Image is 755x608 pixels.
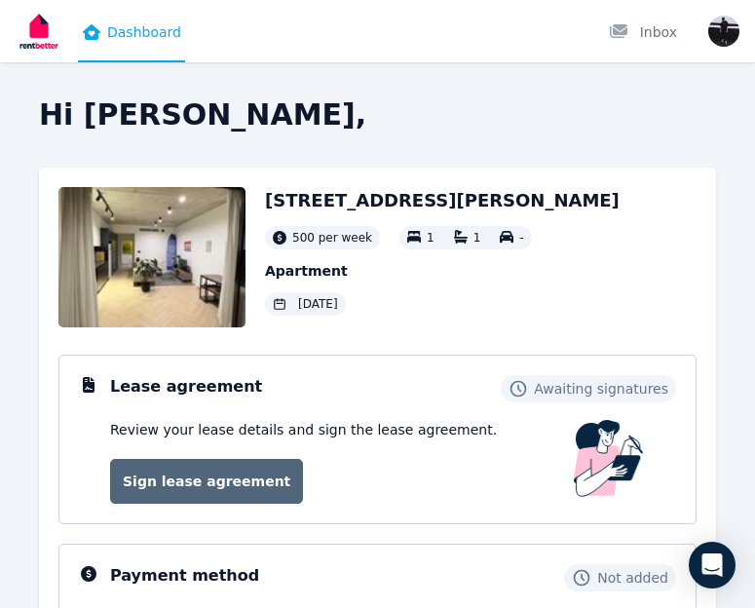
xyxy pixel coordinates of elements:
img: Lease Agreement [574,420,644,497]
span: 500 per week [292,230,372,246]
span: 1 [473,231,481,245]
img: Property Url [58,187,245,327]
div: Open Intercom Messenger [689,542,736,589]
span: [DATE] [298,296,338,312]
span: - [519,231,523,245]
img: Nicaella Macalalad [708,16,739,47]
h2: [STREET_ADDRESS][PERSON_NAME] [265,187,620,214]
h3: Payment method [110,564,259,588]
a: Sign lease agreement [110,459,303,504]
img: RentBetter [16,7,62,56]
p: Apartment [265,261,620,281]
p: Review your lease details and sign the lease agreement. [110,420,497,439]
span: Not added [597,568,668,588]
h2: Hi [PERSON_NAME], [39,97,716,133]
span: Awaiting signatures [534,379,668,399]
h3: Lease agreement [110,375,262,399]
div: Inbox [609,22,677,42]
span: 1 [427,231,434,245]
